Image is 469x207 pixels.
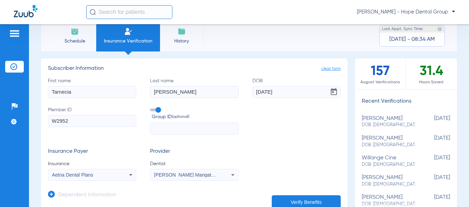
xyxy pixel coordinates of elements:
[362,194,416,207] div: [PERSON_NAME]
[9,29,20,38] img: hamburger-icon
[252,77,341,98] label: DOB
[362,115,416,128] div: [PERSON_NAME]
[406,58,457,89] div: 31.4
[52,172,93,178] span: Aetna Dental Plans
[154,172,243,178] span: [PERSON_NAME] Mangatal 1154446649
[327,85,341,99] button: Open calendar
[150,148,238,155] h3: Provider
[416,155,450,168] span: [DATE]
[86,5,172,19] input: Search for patients
[124,27,132,36] img: Manual Insurance Verification
[48,160,136,167] span: Insurance
[48,148,136,155] h3: Insurance Payer
[48,115,136,127] input: Member ID
[362,155,416,168] div: willange cine
[48,77,136,98] label: First name
[172,113,189,121] small: (optional)
[406,79,457,86] span: Hours Saved
[357,9,455,16] span: [PERSON_NAME] - Hope Dental Group
[101,38,155,45] span: Insurance Verification
[362,135,416,148] div: [PERSON_NAME]
[437,27,442,31] img: last sync help info
[416,135,450,148] span: [DATE]
[14,5,38,17] img: Zuub Logo
[416,194,450,207] span: [DATE]
[58,38,91,45] span: Schedule
[150,160,238,167] span: Dentist
[150,77,238,98] label: Last name
[382,26,423,32] span: Last Appt. Sync Time:
[416,175,450,187] span: [DATE]
[321,65,341,72] span: clear form
[355,58,406,89] div: 157
[389,36,435,43] span: [DATE] - 08:34 AM
[48,106,136,135] label: Member ID
[362,142,416,148] span: DOB: [DEMOGRAPHIC_DATA]
[90,9,96,15] img: Search Icon
[178,27,186,36] img: History
[362,175,416,187] div: [PERSON_NAME]
[362,181,416,188] span: DOB: [DEMOGRAPHIC_DATA]
[435,174,469,207] iframe: Chat Widget
[252,86,341,98] input: DOBOpen calendar
[416,115,450,128] span: [DATE]
[355,98,457,105] h3: Recent Verifications
[48,65,341,72] h3: Subscriber Information
[152,113,238,121] span: Group ID
[355,79,406,86] span: August Verifications
[362,122,416,128] span: DOB: [DEMOGRAPHIC_DATA]
[48,86,136,98] input: First name
[165,38,198,45] span: History
[71,27,79,36] img: Schedule
[150,86,238,98] input: Last name
[58,192,116,199] h3: Dependent Information
[362,162,416,168] span: DOB: [DEMOGRAPHIC_DATA]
